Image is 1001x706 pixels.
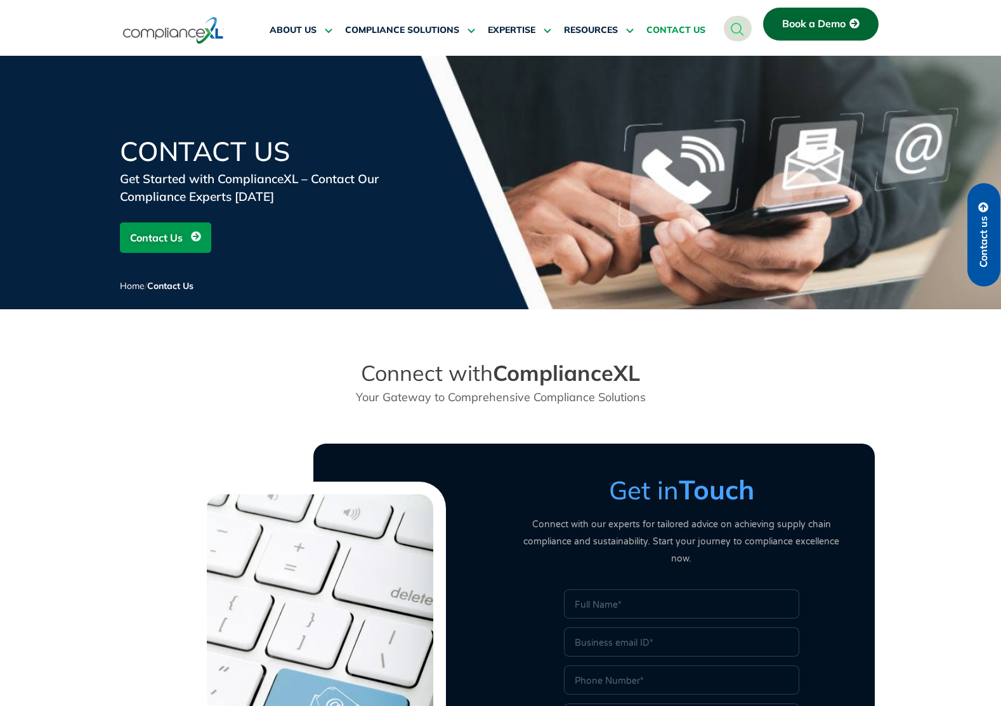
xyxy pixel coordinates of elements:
[123,16,224,45] img: logo-one.svg
[120,280,193,292] span: /
[763,8,879,41] a: Book a Demo
[564,627,799,657] input: Business email ID*
[967,183,1000,286] a: Contact us
[782,18,846,30] span: Book a Demo
[488,15,551,46] a: EXPERTISE
[314,388,687,406] p: Your Gateway to Comprehensive Compliance Solutions
[488,25,535,36] span: EXPERTISE
[679,473,754,506] strong: Touch
[130,226,183,250] span: Contact Us
[493,359,640,387] strong: ComplianceXL
[513,516,849,567] p: Connect with our experts for tailored advice on achieving supply chain compliance and sustainabil...
[513,474,849,506] h3: Get in
[314,360,687,387] h2: Connect with
[564,665,799,695] input: Only numbers and phone characters (#, -, *, etc) are accepted.
[120,138,424,165] h1: Contact Us
[147,280,193,292] span: Contact Us
[270,15,332,46] a: ABOUT US
[120,170,424,205] div: Get Started with ComplianceXL – Contact Our Compliance Experts [DATE]
[270,25,317,36] span: ABOUT US
[345,15,475,46] a: COMPLIANCE SOLUTIONS
[564,589,799,619] input: Full Name*
[345,25,459,36] span: COMPLIANCE SOLUTIONS
[564,15,634,46] a: RESOURCES
[646,15,705,46] a: CONTACT US
[120,280,145,292] a: Home
[724,16,752,41] a: navsearch-button
[646,25,705,36] span: CONTACT US
[564,25,618,36] span: RESOURCES
[120,222,211,253] a: Contact Us
[978,216,990,267] span: Contact us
